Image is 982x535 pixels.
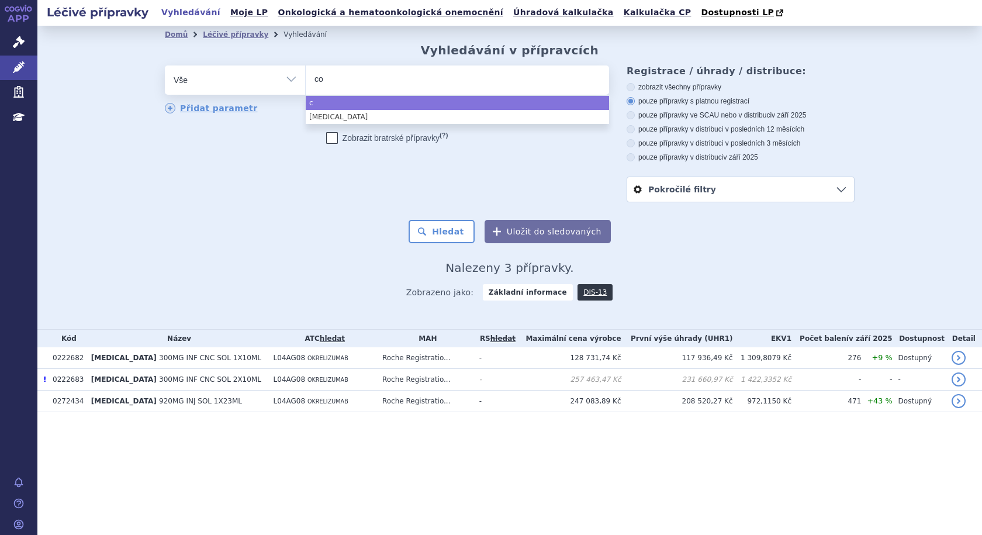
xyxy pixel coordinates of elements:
a: Domů [165,30,188,39]
strong: Základní informace [483,284,573,301]
td: 208 520,27 Kč [621,391,733,412]
td: 1 422,3352 Kč [733,369,791,391]
span: [MEDICAL_DATA] [91,354,157,362]
a: Vyhledávání [158,5,224,20]
label: pouze přípravky ve SCAU nebo v distribuci [627,111,855,120]
td: 276 [791,347,861,369]
h2: Léčivé přípravky [37,4,158,20]
th: Kód [47,330,85,347]
button: Hledat [409,220,475,243]
td: 117 936,49 Kč [621,347,733,369]
a: Moje LP [227,5,271,20]
td: 0222683 [47,369,85,391]
label: Zobrazit bratrské přípravky [326,132,448,144]
a: vyhledávání neobsahuje žádnou platnou referenční skupinu [490,334,516,343]
span: OKRELIZUMAB [307,355,348,361]
span: v září 2025 [849,334,893,343]
label: zobrazit všechny přípravky [627,82,855,92]
td: 0222682 [47,347,85,369]
a: detail [952,394,966,408]
span: +9 % [872,353,893,362]
h2: Vyhledávání v přípravcích [421,43,599,57]
span: [MEDICAL_DATA] [91,375,157,384]
td: - [861,369,892,391]
a: detail [952,351,966,365]
a: Dostupnosti LP [697,5,789,21]
a: Úhradová kalkulačka [510,5,617,20]
td: Dostupný [893,347,946,369]
td: 471 [791,391,861,412]
span: Poslední data tohoto produktu jsou ze SCAU platného k 01.07.2022. [43,375,46,384]
button: Uložit do sledovaných [485,220,611,243]
label: pouze přípravky v distribuci v posledních 12 měsících [627,125,855,134]
a: Pokročilé filtry [627,177,854,202]
del: hledat [490,334,516,343]
th: Detail [946,330,982,347]
a: DIS-13 [578,284,613,301]
span: Zobrazeno jako: [406,284,474,301]
span: L04AG08 [274,397,306,405]
th: RS [473,330,517,347]
td: Roche Registratio... [376,391,473,412]
span: 920MG INJ SOL 1X23ML [159,397,242,405]
td: Roche Registratio... [376,347,473,369]
td: - [893,369,946,391]
span: 300MG INF CNC SOL 2X10ML [159,375,261,384]
span: +43 % [867,396,892,405]
label: pouze přípravky s platnou registrací [627,96,855,106]
li: c [306,96,609,110]
li: [MEDICAL_DATA] [306,110,609,124]
span: OKRELIZUMAB [307,377,348,383]
a: Přidat parametr [165,103,258,113]
td: - [473,347,517,369]
span: OKRELIZUMAB [307,398,348,405]
td: Dostupný [893,391,946,412]
label: pouze přípravky v distribuci v posledních 3 měsících [627,139,855,148]
td: Roche Registratio... [376,369,473,391]
span: L04AG08 [274,354,306,362]
span: v září 2025 [772,111,806,119]
td: - [791,369,861,391]
th: ATC [268,330,376,347]
td: 0272434 [47,391,85,412]
td: 128 731,74 Kč [516,347,621,369]
a: Kalkulačka CP [620,5,695,20]
th: MAH [376,330,473,347]
td: 257 463,47 Kč [516,369,621,391]
th: Maximální cena výrobce [516,330,621,347]
td: 231 660,97 Kč [621,369,733,391]
abbr: (?) [440,132,448,139]
th: Počet balení [791,330,893,347]
span: Nalezeny 3 přípravky. [445,261,574,275]
span: Dostupnosti LP [701,8,774,17]
th: První výše úhrady (UHR1) [621,330,733,347]
th: Dostupnost [893,330,946,347]
td: 1 309,8079 Kč [733,347,791,369]
span: 300MG INF CNC SOL 1X10ML [159,354,261,362]
a: hledat [320,334,345,343]
span: L04AG08 [274,375,306,384]
h3: Registrace / úhrady / distribuce: [627,65,855,77]
span: [MEDICAL_DATA] [91,397,157,405]
label: pouze přípravky v distribuci [627,153,855,162]
td: - [473,369,517,391]
span: v září 2025 [723,153,758,161]
a: Léčivé přípravky [203,30,268,39]
th: EKV1 [733,330,791,347]
a: Onkologická a hematoonkologická onemocnění [274,5,507,20]
li: Vyhledávání [283,26,342,43]
td: 247 083,89 Kč [516,391,621,412]
a: detail [952,372,966,386]
th: Název [85,330,268,347]
td: - [473,391,517,412]
td: 972,1150 Kč [733,391,791,412]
